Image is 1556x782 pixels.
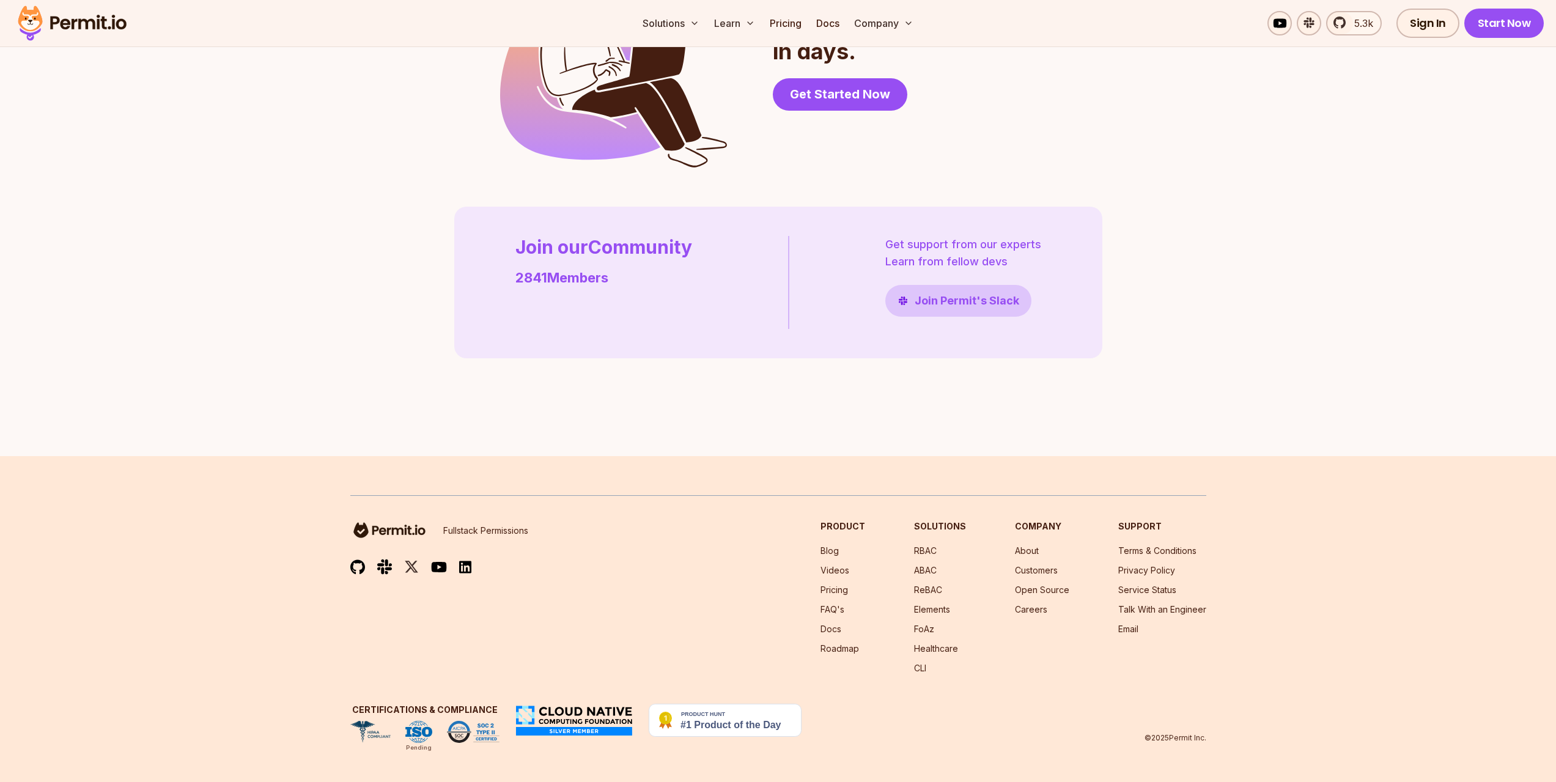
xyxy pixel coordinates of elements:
a: Blog [820,545,839,556]
a: ABAC [914,565,937,575]
a: Healthcare [914,643,958,654]
h2: Join our Community [515,236,692,258]
a: Open Source [1015,585,1069,595]
button: Solutions [638,11,704,35]
a: 5.3k [1326,11,1382,35]
a: RBAC [914,545,937,556]
a: Get Started Now [773,78,907,111]
img: logo [350,520,429,540]
a: Start Now [1464,9,1544,38]
h3: Solutions [914,520,966,533]
a: Docs [811,11,844,35]
a: Elements [914,604,950,614]
a: Videos [820,565,849,575]
img: github [350,559,365,575]
p: © 2025 Permit Inc. [1145,733,1206,743]
a: About [1015,545,1039,556]
img: slack [377,558,392,575]
span: Get Started Now [790,86,890,103]
a: Join Permit's Slack [885,285,1031,317]
img: twitter [404,559,419,575]
a: Talk With an Engineer [1118,604,1206,614]
button: Company [849,11,918,35]
img: Permit.io - Never build permissions again | Product Hunt [649,704,802,737]
h3: Company [1015,520,1069,533]
a: Careers [1015,604,1047,614]
a: Pricing [765,11,806,35]
img: linkedin [459,560,471,574]
a: Service Status [1118,585,1176,595]
a: CLI [914,663,926,673]
img: youtube [431,560,447,574]
a: Docs [820,624,841,634]
a: Privacy Policy [1118,565,1175,575]
h3: Support [1118,520,1206,533]
a: Roadmap [820,643,859,654]
a: Terms & Conditions [1118,545,1196,556]
div: Pending [406,743,432,753]
a: Pricing [820,585,848,595]
h3: Product [820,520,865,533]
h3: Certifications & Compliance [350,704,500,716]
a: Customers [1015,565,1058,575]
img: ISO [405,721,432,743]
button: Learn [709,11,760,35]
p: 2841 Members [515,268,692,288]
a: FoAz [914,624,934,634]
span: 5.3k [1347,16,1373,31]
a: ReBAC [914,585,942,595]
img: Permit logo [12,2,132,44]
p: Fullstack Permissions [443,525,528,537]
p: Get support from our experts Learn from fellow devs [885,236,1041,270]
img: SOC [447,721,500,743]
a: Email [1118,624,1138,634]
a: Sign In [1396,9,1459,38]
img: HIPAA [350,721,391,743]
a: FAQ's [820,604,844,614]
